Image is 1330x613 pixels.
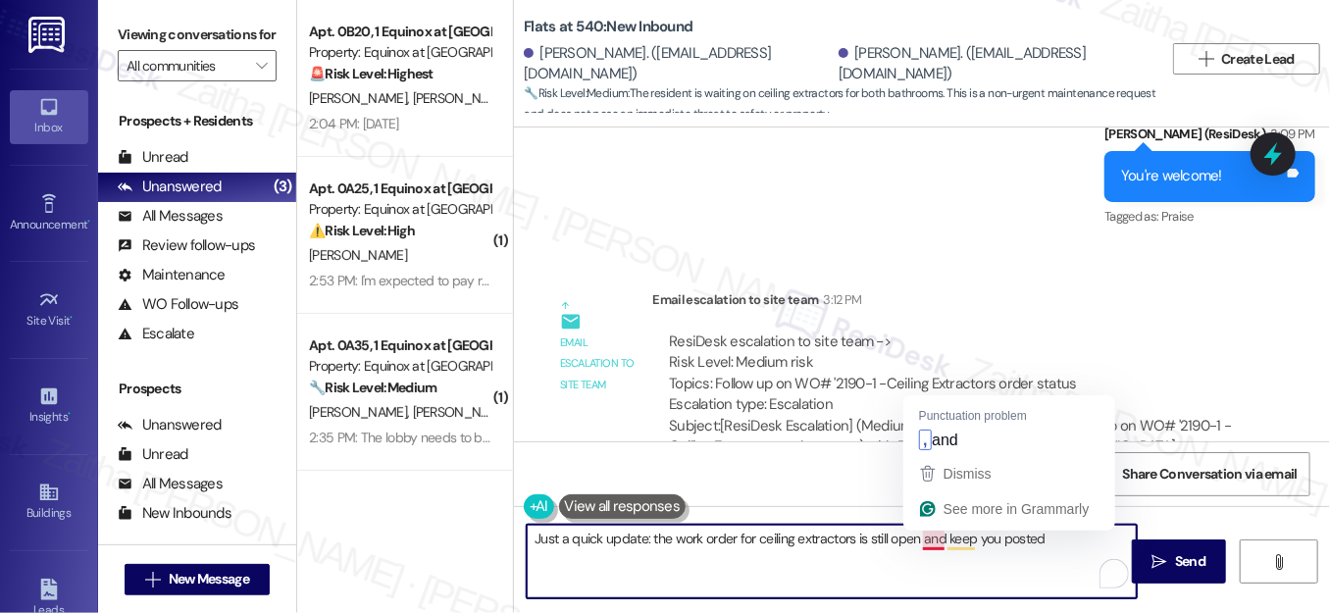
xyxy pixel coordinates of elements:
div: Escalate [118,324,194,344]
span: Share Conversation via email [1123,464,1298,485]
button: Send [1132,539,1227,584]
strong: 🚨 Risk Level: Highest [309,65,434,82]
button: Share Conversation via email [1110,452,1310,496]
div: Unanswered [118,415,222,435]
span: • [68,407,71,421]
textarea: To enrich screen reader interactions, please activate Accessibility in Grammarly extension settings [527,525,1137,598]
input: All communities [127,50,245,81]
div: Property: Equinox at [GEOGRAPHIC_DATA] [309,356,490,377]
div: New Inbounds [118,503,231,524]
span: • [71,311,74,325]
a: Buildings [10,476,88,529]
div: WO Follow-ups [118,294,238,315]
span: Praise [1161,208,1194,225]
i:  [256,58,267,74]
div: Maintenance [118,265,226,285]
div: You're welcome! [1121,166,1222,186]
a: Inbox [10,90,88,143]
div: Apt. 0B20, 1 Equinox at [GEOGRAPHIC_DATA] [309,22,490,42]
div: Apt. 0A25, 1 Equinox at [GEOGRAPHIC_DATA] [309,179,490,199]
strong: 🔧 Risk Level: Medium [309,379,436,396]
div: Prospects [98,379,296,399]
i:  [1152,554,1167,570]
div: Email escalation to site team [560,332,637,395]
i:  [1199,51,1213,67]
div: All Messages [118,206,223,227]
div: 2:04 PM: [DATE] [309,115,399,132]
div: Tagged as: [1104,202,1315,230]
span: Send [1175,551,1205,572]
label: Viewing conversations for [118,20,277,50]
div: Prospects + Residents [98,111,296,131]
div: 2:53 PM: I'm expected to pay rent but I'm not receiving service I'm paying for [309,272,739,289]
a: Insights • [10,380,88,433]
div: Review follow-ups [118,235,255,256]
span: • [87,215,90,229]
div: Unread [118,444,188,465]
span: [PERSON_NAME] [413,89,511,107]
div: All Messages [118,474,223,494]
button: Create Lead [1173,43,1320,75]
div: Email escalation to site team [652,289,1248,317]
a: Site Visit • [10,283,88,336]
div: Property: Equinox at [GEOGRAPHIC_DATA] [309,42,490,63]
div: Unanswered [118,177,222,197]
div: 3:12 PM [819,289,862,310]
div: (3) [269,172,297,202]
div: [PERSON_NAME] (ResiDesk) [1104,124,1315,151]
div: ResiDesk escalation to site team -> Risk Level: Medium risk Topics: Follow up on WO# '2190-1 -Cei... [669,332,1231,416]
strong: ⚠️ Risk Level: High [309,222,415,239]
span: : The resident is waiting on ceiling extractors for both bathrooms. This is a non-urgent maintena... [524,83,1163,126]
span: Create Lead [1222,49,1295,70]
strong: 🔧 Risk Level: Medium [524,85,628,101]
img: ResiDesk Logo [28,17,69,53]
div: [PERSON_NAME]. ([EMAIL_ADDRESS][DOMAIN_NAME]) [839,43,1149,85]
div: Apt. 0A35, 1 Equinox at [GEOGRAPHIC_DATA] [309,335,490,356]
i:  [145,572,160,587]
div: Property: Equinox at [GEOGRAPHIC_DATA] [309,199,490,220]
div: [PERSON_NAME]. ([EMAIL_ADDRESS][DOMAIN_NAME]) [524,43,834,85]
span: New Message [169,569,249,589]
button: New Message [125,564,270,595]
span: [PERSON_NAME] [413,403,511,421]
i:  [1271,554,1286,570]
div: 2:35 PM: The lobby needs to be clean up stairs an all. The window it's a hot mess but I will not ... [309,429,1086,446]
span: [PERSON_NAME] [309,403,413,421]
div: Unread [118,147,188,168]
div: Subject: [ResiDesk Escalation] (Medium risk) - Action Needed (Follow up on WO# '2190-1 -Ceiling E... [669,416,1231,479]
span: [PERSON_NAME] [309,246,407,264]
b: Flats at 540: New Inbound [524,17,692,37]
span: [PERSON_NAME] [309,89,413,107]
